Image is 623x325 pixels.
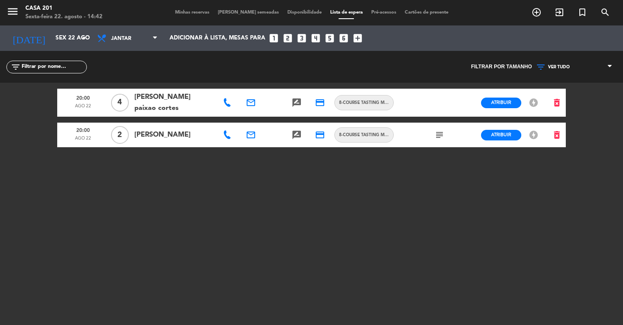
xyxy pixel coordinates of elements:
span: 2 [111,126,129,144]
span: Cartões de presente [400,10,453,15]
i: exit_to_app [554,7,565,17]
span: Filtrar por tamanho [471,63,532,71]
button: menu [6,5,19,21]
span: Atribuir [491,132,511,138]
button: delete_forever [548,128,566,143]
i: looks_3 [296,33,307,44]
span: VER TUDO [548,64,570,70]
i: subject [434,130,445,140]
i: looks_two [282,33,293,44]
div: Sexta-feira 22. agosto - 14:42 [25,13,103,21]
i: looks_5 [324,33,335,44]
i: add_box [352,33,363,44]
button: offline_bolt [526,97,541,108]
span: Atribuir [491,99,511,106]
i: delete_forever [552,130,562,140]
i: offline_bolt [528,98,539,108]
span: 8-Course Tasting Menu [335,99,393,106]
i: filter_list [11,62,21,72]
span: 20:00 [60,90,106,103]
span: Disponibilidade [283,10,326,15]
span: Jantar [111,31,151,47]
span: Minhas reservas [171,10,214,15]
button: Atribuir [481,98,521,108]
button: Atribuir [481,130,521,140]
span: [PERSON_NAME] [134,129,214,140]
input: Filtrar por nome... [21,62,86,72]
i: looks_4 [310,33,321,44]
i: arrow_drop_down [79,33,89,43]
div: Casa 201 [25,4,103,13]
span: 4 [111,94,129,112]
span: 8-Course Tasting Menu [335,132,393,138]
span: ago 22 [60,103,106,115]
span: Pré-acessos [367,10,400,15]
span: [PERSON_NAME] semeadas [214,10,283,15]
span: Adicionar à lista, mesas para [170,35,265,42]
i: email [246,98,256,108]
i: [DATE] [6,29,51,48]
i: rate_review [292,130,302,140]
button: delete_forever [548,95,566,110]
i: looks_6 [338,33,349,44]
i: offline_bolt [528,130,539,140]
i: delete_forever [552,98,562,108]
span: 20:00 [60,124,106,135]
i: rate_review [292,98,302,108]
span: [PERSON_NAME] paixao cortes [134,92,214,114]
i: menu [6,5,19,18]
i: search [600,7,610,17]
button: offline_bolt [526,129,541,140]
i: looks_one [268,33,279,44]
span: ago 22 [60,135,106,146]
i: turned_in_not [577,7,587,17]
i: email [246,130,256,140]
i: credit_card [315,130,325,140]
i: credit_card [315,98,325,108]
i: add_circle_outline [531,7,542,17]
span: Lista de espera [326,10,367,15]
